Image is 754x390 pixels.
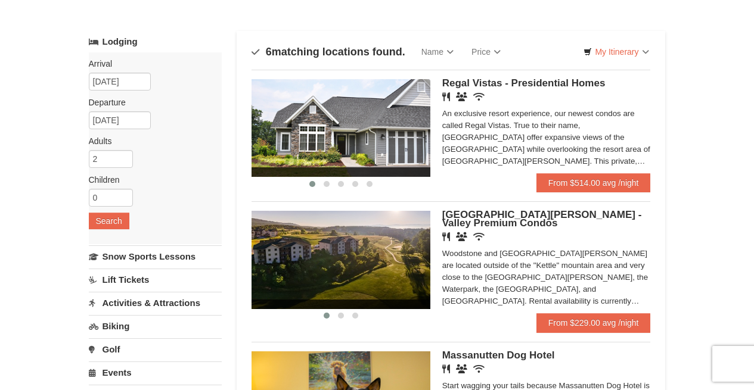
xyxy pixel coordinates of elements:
[89,174,213,186] label: Children
[442,232,450,241] i: Restaurant
[576,43,656,61] a: My Itinerary
[89,292,222,314] a: Activities & Attractions
[89,245,222,267] a: Snow Sports Lessons
[473,92,485,101] i: Wireless Internet (free)
[536,313,651,332] a: From $229.00 avg /night
[89,338,222,360] a: Golf
[442,248,651,307] div: Woodstone and [GEOGRAPHIC_DATA][PERSON_NAME] are located outside of the "Kettle" mountain area an...
[536,173,651,192] a: From $514.00 avg /night
[442,77,606,89] span: Regal Vistas - Presidential Homes
[89,315,222,337] a: Biking
[412,40,463,64] a: Name
[456,364,467,373] i: Banquet Facilities
[89,269,222,291] a: Lift Tickets
[442,350,555,361] span: Massanutten Dog Hotel
[89,361,222,383] a: Events
[89,31,222,52] a: Lodging
[442,108,651,167] div: An exclusive resort experience, our newest condos are called Regal Vistas. True to their name, [G...
[266,46,272,58] span: 6
[456,232,467,241] i: Banquet Facilities
[442,92,450,101] i: Restaurant
[89,213,129,229] button: Search
[252,46,405,58] h4: matching locations found.
[89,58,213,70] label: Arrival
[442,209,642,229] span: [GEOGRAPHIC_DATA][PERSON_NAME] - Valley Premium Condos
[89,96,213,108] label: Departure
[456,92,467,101] i: Banquet Facilities
[463,40,510,64] a: Price
[473,232,485,241] i: Wireless Internet (free)
[89,135,213,147] label: Adults
[442,364,450,373] i: Restaurant
[473,364,485,373] i: Wireless Internet (free)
